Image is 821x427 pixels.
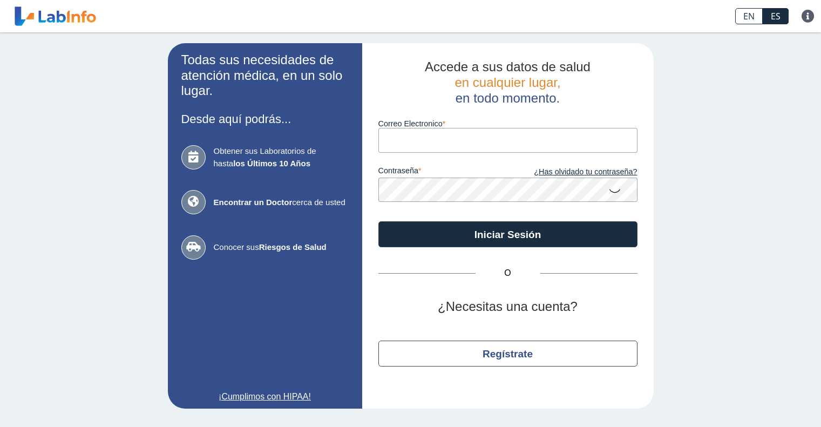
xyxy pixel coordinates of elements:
b: los Últimos 10 Años [233,159,310,168]
span: O [476,267,540,280]
label: contraseña [378,166,508,178]
h2: ¿Necesitas una cuenta? [378,299,637,315]
h3: Desde aquí podrás... [181,112,349,126]
span: en todo momento. [456,91,560,105]
button: Iniciar Sesión [378,221,637,247]
span: Obtener sus Laboratorios de hasta [214,145,349,170]
b: Riesgos de Salud [259,242,327,252]
a: ¿Has olvidado tu contraseña? [508,166,637,178]
label: Correo Electronico [378,119,637,128]
h2: Todas sus necesidades de atención médica, en un solo lugar. [181,52,349,99]
span: en cualquier lugar, [454,75,560,90]
span: cerca de usted [214,196,349,209]
b: Encontrar un Doctor [214,198,293,207]
iframe: Help widget launcher [725,385,809,415]
a: ES [763,8,789,24]
a: ¡Cumplimos con HIPAA! [181,390,349,403]
span: Accede a sus datos de salud [425,59,591,74]
a: EN [735,8,763,24]
button: Regístrate [378,341,637,367]
span: Conocer sus [214,241,349,254]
